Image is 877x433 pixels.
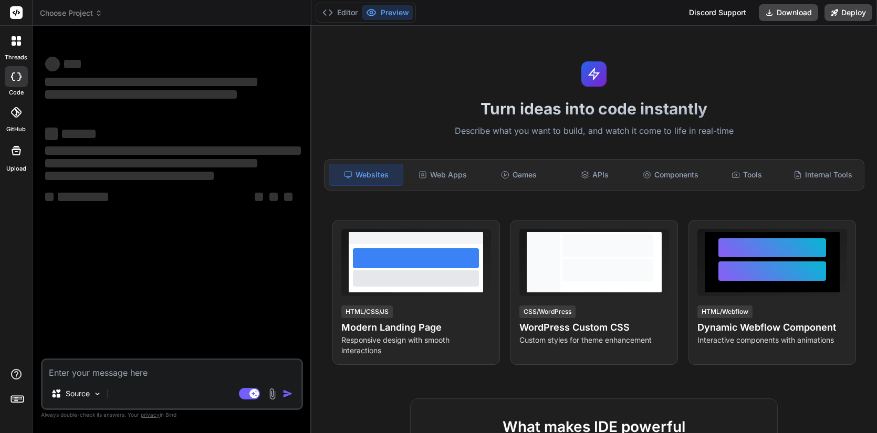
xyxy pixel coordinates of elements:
[6,125,26,134] label: GitHub
[283,388,293,399] img: icon
[66,388,90,399] p: Source
[329,164,404,186] div: Websites
[482,164,556,186] div: Games
[255,193,263,201] span: ‌
[519,335,669,345] p: Custom styles for theme enhancement
[519,305,576,318] div: CSS/WordPress
[45,78,257,86] span: ‌
[266,388,278,400] img: attachment
[45,90,237,99] span: ‌
[45,193,54,201] span: ‌
[697,320,847,335] h4: Dynamic Webflow Component
[45,172,214,180] span: ‌
[9,88,24,97] label: code
[45,128,58,140] span: ‌
[5,53,27,62] label: threads
[362,5,413,20] button: Preview
[759,4,818,21] button: Download
[558,164,632,186] div: APIs
[318,99,871,118] h1: Turn ideas into code instantly
[6,164,26,173] label: Upload
[341,320,491,335] h4: Modern Landing Page
[284,193,293,201] span: ‌
[824,4,872,21] button: Deploy
[405,164,479,186] div: Web Apps
[93,389,102,398] img: Pick Models
[697,335,847,345] p: Interactive components with animations
[341,335,491,356] p: Responsive design with smooth interactions
[58,193,108,201] span: ‌
[141,411,160,418] span: privacy
[634,164,708,186] div: Components
[45,146,301,155] span: ‌
[318,124,871,138] p: Describe what you want to build, and watch it come to life in real-time
[62,130,96,138] span: ‌
[519,320,669,335] h4: WordPress Custom CSS
[318,5,362,20] button: Editor
[45,159,257,167] span: ‌
[64,60,81,68] span: ‌
[45,57,60,71] span: ‌
[341,305,393,318] div: HTML/CSS/JS
[683,4,753,21] div: Discord Support
[41,410,303,420] p: Always double-check its answers. Your in Bind
[786,164,860,186] div: Internal Tools
[709,164,784,186] div: Tools
[40,8,102,18] span: Choose Project
[697,305,753,318] div: HTML/Webflow
[269,193,278,201] span: ‌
